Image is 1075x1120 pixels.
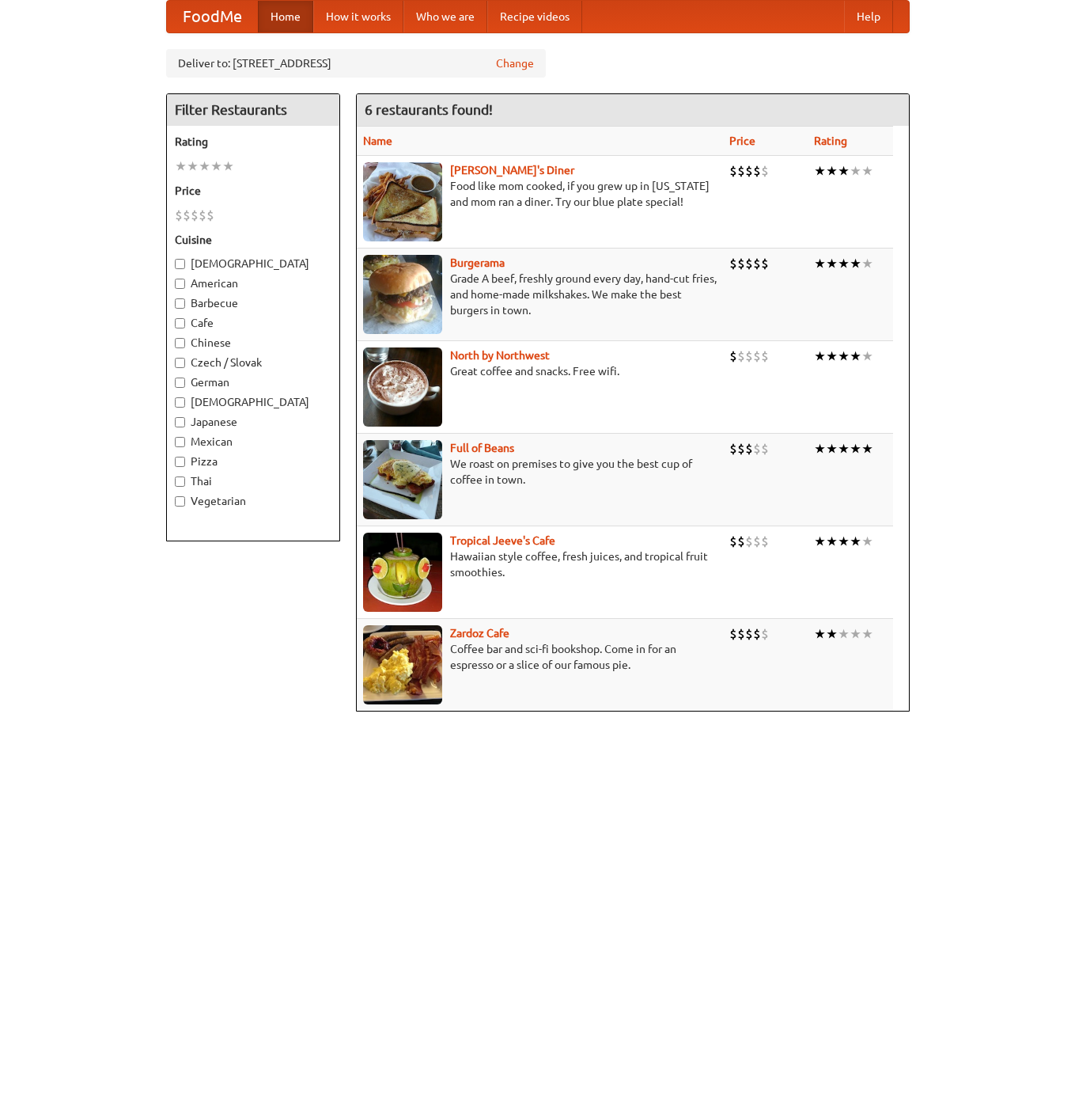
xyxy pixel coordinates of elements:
[826,347,838,365] li: ★
[450,627,509,640] a: Zardoz Cafe
[403,1,487,32] a: Who we are
[850,162,861,180] li: ★
[363,255,442,334] img: burgerama.jpg
[753,625,761,643] li: $
[729,347,737,365] li: $
[191,207,199,224] li: $
[363,162,442,241] img: sallys.jpg
[175,134,331,150] h5: Rating
[175,355,331,370] label: Czech / Slovak
[175,318,185,328] input: Cafe
[737,533,745,550] li: $
[861,440,873,457] li: ★
[814,255,826,272] li: ★
[363,135,392,147] a: Name
[175,473,331,489] label: Thai
[745,440,753,457] li: $
[745,533,753,550] li: $
[175,394,331,410] label: [DEMOGRAPHIC_DATA]
[363,533,442,612] img: jeeves.jpg
[175,315,331,331] label: Cafe
[363,178,717,210] p: Food like mom cooked, if you grew up in [US_STATE] and mom ran a diner. Try our blue plate special!
[175,275,331,291] label: American
[737,440,745,457] li: $
[496,55,534,71] a: Change
[175,434,331,450] label: Mexican
[729,440,737,457] li: $
[814,533,826,550] li: ★
[826,162,838,180] li: ★
[761,347,769,365] li: $
[363,549,717,580] p: Hawaiian style coffee, fresh juices, and tropical fruit smoothies.
[450,164,574,177] a: [PERSON_NAME]'s Diner
[175,183,331,199] h5: Price
[175,335,331,351] label: Chinese
[737,162,745,180] li: $
[363,456,717,488] p: We roast on premises to give you the best cup of coffee in town.
[166,49,546,78] div: Deliver to: [STREET_ADDRESS]
[753,255,761,272] li: $
[175,338,185,348] input: Chinese
[175,378,185,388] input: German
[753,347,761,365] li: $
[175,437,185,447] input: Mexican
[175,397,185,408] input: [DEMOGRAPHIC_DATA]
[838,347,850,365] li: ★
[175,256,331,271] label: [DEMOGRAPHIC_DATA]
[729,625,737,643] li: $
[753,162,761,180] li: $
[199,158,210,175] li: ★
[487,1,582,32] a: Recipe videos
[222,158,234,175] li: ★
[745,162,753,180] li: $
[729,135,755,147] a: Price
[761,162,769,180] li: $
[199,207,206,224] li: $
[826,255,838,272] li: ★
[175,158,187,175] li: ★
[753,440,761,457] li: $
[737,625,745,643] li: $
[175,259,185,269] input: [DEMOGRAPHIC_DATA]
[450,256,505,269] b: Burgerama
[745,255,753,272] li: $
[175,207,183,224] li: $
[175,496,185,507] input: Vegetarian
[861,625,873,643] li: ★
[861,255,873,272] li: ★
[761,440,769,457] li: $
[745,625,753,643] li: $
[745,347,753,365] li: $
[729,533,737,550] li: $
[450,349,550,362] a: North by Northwest
[175,374,331,390] label: German
[363,641,717,673] p: Coffee bar and sci-fi bookshop. Come in for an espresso or a slice of our famous pie.
[850,440,861,457] li: ★
[861,162,873,180] li: ★
[826,533,838,550] li: ★
[363,271,717,318] p: Grade A beef, freshly ground every day, hand-cut fries, and home-made milkshakes. We make the bes...
[838,440,850,457] li: ★
[850,533,861,550] li: ★
[838,625,850,643] li: ★
[850,625,861,643] li: ★
[844,1,893,32] a: Help
[737,347,745,365] li: $
[814,625,826,643] li: ★
[850,255,861,272] li: ★
[814,347,826,365] li: ★
[175,417,185,427] input: Japanese
[187,158,199,175] li: ★
[838,162,850,180] li: ★
[175,295,331,311] label: Barbecue
[761,533,769,550] li: $
[737,255,745,272] li: $
[761,625,769,643] li: $
[814,440,826,457] li: ★
[363,625,442,704] img: zardoz.jpg
[861,347,873,365] li: ★
[175,457,185,467] input: Pizza
[365,102,493,117] ng-pluralize: 6 restaurants found!
[210,158,222,175] li: ★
